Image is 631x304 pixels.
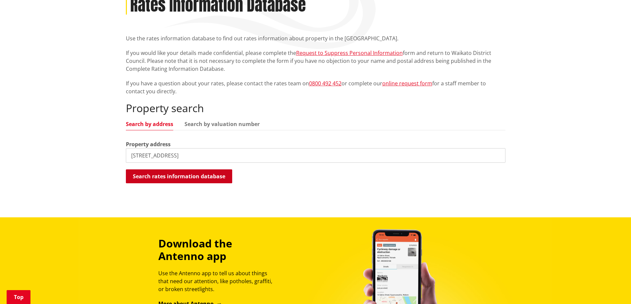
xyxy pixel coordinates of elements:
[601,276,624,300] iframe: Messenger Launcher
[126,140,171,148] label: Property address
[296,49,403,57] a: Request to Suppress Personal Information
[184,121,260,127] a: Search by valuation number
[158,237,278,263] h3: Download the Antenno app
[158,269,278,293] p: Use the Antenno app to tell us about things that need our attention, like potholes, graffiti, or ...
[382,80,432,87] a: online request form
[309,80,342,87] a: 0800 492 452
[7,290,30,304] a: Top
[126,49,505,73] p: If you would like your details made confidential, please complete the form and return to Waikato ...
[126,79,505,95] p: If you have a question about your rates, please contact the rates team on or complete our for a s...
[126,102,505,114] h2: Property search
[126,34,505,42] p: Use the rates information database to find out rates information about property in the [GEOGRAPHI...
[126,121,173,127] a: Search by address
[126,169,232,183] button: Search rates information database
[126,148,505,163] input: e.g. Duke Street NGARUAWAHIA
